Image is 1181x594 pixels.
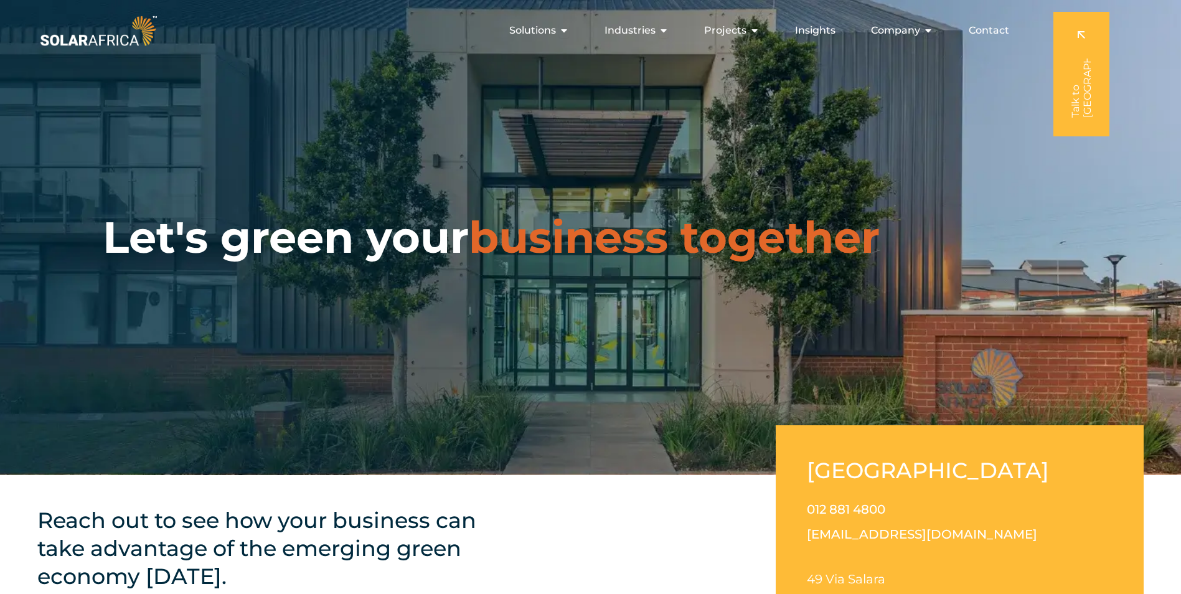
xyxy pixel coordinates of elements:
[469,210,880,264] span: business together
[969,23,1009,38] a: Contact
[807,572,885,587] span: 49 Via Salara
[159,18,1019,43] div: Menu Toggle
[871,23,920,38] span: Company
[704,23,746,38] span: Projects
[103,211,880,264] h1: Let's green your
[807,527,1037,542] a: [EMAIL_ADDRESS][DOMAIN_NAME]
[807,456,1059,484] h2: [GEOGRAPHIC_DATA]
[807,502,885,517] a: 012 881 4800
[37,506,504,590] h4: Reach out to see how your business can take advantage of the emerging green economy [DATE].
[795,23,835,38] a: Insights
[159,18,1019,43] nav: Menu
[509,23,556,38] span: Solutions
[605,23,656,38] span: Industries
